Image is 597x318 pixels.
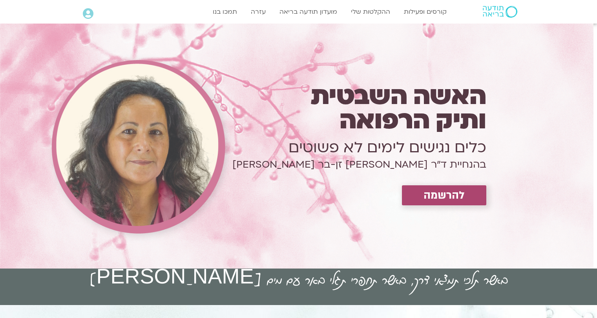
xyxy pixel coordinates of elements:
[247,4,270,19] a: עזרה
[424,189,465,201] span: להרשמה
[209,4,241,19] a: תמכו בנו
[179,137,486,159] h1: כלים נגישים לימים לא פשוטים
[347,4,394,19] a: ההקלטות שלי
[276,4,341,19] a: מועדון תודעה בריאה
[179,84,486,133] h1: האשה השבטית ותיק הרפואה
[483,6,517,18] img: תודעה בריאה
[89,269,508,290] h2: באשר תלכי תמצאי דרך, באשר תחפרי תגלי באר עם מים [PERSON_NAME]
[402,185,486,205] a: להרשמה
[400,4,451,19] a: קורסים ופעילות
[179,163,486,166] h1: בהנחיית ד״ר [PERSON_NAME] זן-בר [PERSON_NAME]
